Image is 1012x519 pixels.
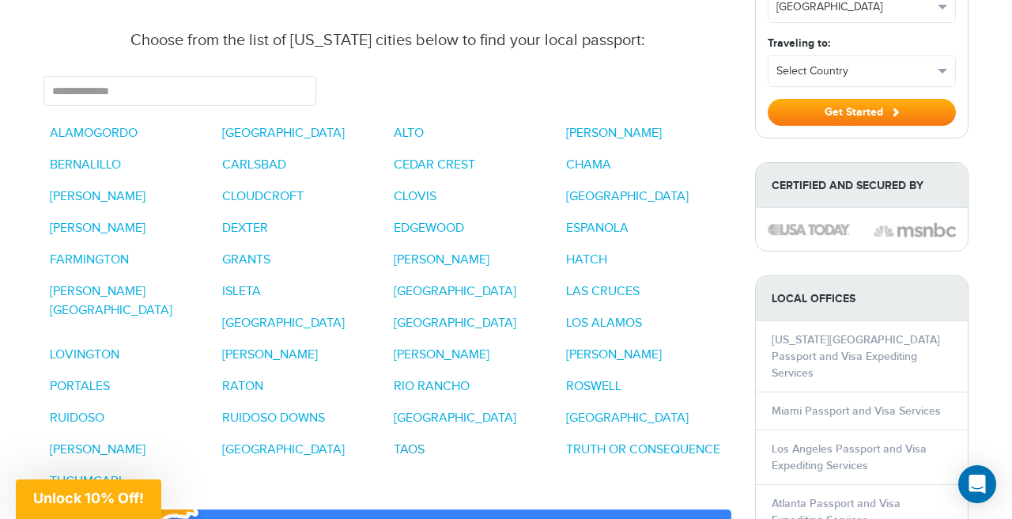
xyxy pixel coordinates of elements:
[222,442,345,457] a: [GEOGRAPHIC_DATA]
[772,442,927,472] a: Los Angeles Passport and Visa Expediting Services
[394,347,489,362] a: [PERSON_NAME]
[50,157,121,172] a: BERNALILLO
[50,474,122,489] a: TUCUMCARI
[50,189,145,204] a: [PERSON_NAME]
[222,221,268,236] a: DEXTER
[222,316,345,331] a: [GEOGRAPHIC_DATA]
[222,252,270,267] a: GRANTS
[958,465,996,503] div: Open Intercom Messenger
[768,35,830,51] label: Traveling to:
[222,347,318,362] a: [PERSON_NAME]
[566,252,607,267] a: HATCH
[222,126,345,141] a: [GEOGRAPHIC_DATA]
[16,479,161,519] div: Unlock 10% Off!
[768,56,955,86] button: Select Country
[55,28,719,52] div: Choose from the list of [US_STATE] cities below to find your local passport:
[394,316,516,331] a: [GEOGRAPHIC_DATA]
[50,126,138,141] a: ALAMOGORDO
[874,221,956,240] img: image description
[50,442,145,457] a: [PERSON_NAME]
[566,126,662,141] a: [PERSON_NAME]
[394,411,516,426] a: [GEOGRAPHIC_DATA]
[566,316,642,331] a: LOS ALAMOS
[50,379,110,394] a: PORTALES
[222,411,325,426] a: RUIDOSO DOWNS
[222,379,263,394] a: RATON
[566,284,640,299] a: LAS CRUCES
[394,126,424,141] a: ALTO
[222,189,304,204] a: CLOUDCROFT
[394,252,489,267] a: [PERSON_NAME]
[768,224,850,235] img: image description
[222,157,286,172] a: CARLSBAD
[756,276,968,321] strong: LOCAL OFFICES
[222,284,261,299] a: ISLETA
[50,347,119,362] a: LOVINGTON
[566,189,689,204] a: [GEOGRAPHIC_DATA]
[756,163,968,208] strong: Certified and Secured by
[768,99,956,126] button: Get Started
[394,284,516,299] a: [GEOGRAPHIC_DATA]
[394,379,470,394] a: RIO RANCHO
[772,333,940,380] a: [US_STATE][GEOGRAPHIC_DATA] Passport and Visa Expediting Services
[772,404,941,418] a: Miami Passport and Visa Services
[394,442,425,457] a: TAOS
[566,442,720,457] a: TRUTH OR CONSEQUENCE
[394,221,464,236] a: EDGEWOOD
[566,221,629,236] a: ESPANOLA
[566,347,662,362] a: [PERSON_NAME]
[394,157,475,172] a: CEDAR CREST
[50,252,129,267] a: FARMINGTON
[50,411,104,426] a: RUIDOSO
[776,63,933,79] span: Select Country
[566,411,689,426] a: [GEOGRAPHIC_DATA]
[50,221,145,236] a: [PERSON_NAME]
[50,284,172,318] a: [PERSON_NAME][GEOGRAPHIC_DATA]
[33,490,144,506] span: Unlock 10% Off!
[566,157,611,172] a: CHAMA
[566,379,621,394] a: ROSWELL
[394,189,436,204] a: CLOVIS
